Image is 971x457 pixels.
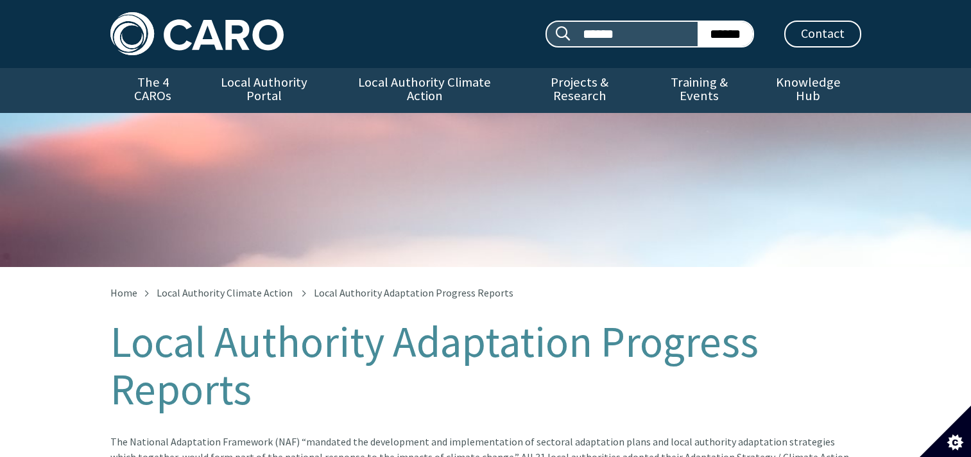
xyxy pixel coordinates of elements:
[643,68,755,113] a: Training & Events
[314,286,513,299] span: Local Authority Adaptation Progress Reports
[196,68,333,113] a: Local Authority Portal
[516,68,643,113] a: Projects & Research
[333,68,516,113] a: Local Authority Climate Action
[110,12,284,55] img: Caro logo
[920,406,971,457] button: Set cookie preferences
[110,68,196,113] a: The 4 CAROs
[784,21,861,47] a: Contact
[157,286,293,299] a: Local Authority Climate Action
[755,68,861,113] a: Knowledge Hub
[110,318,861,413] h1: Local Authority Adaptation Progress Reports
[110,286,137,299] a: Home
